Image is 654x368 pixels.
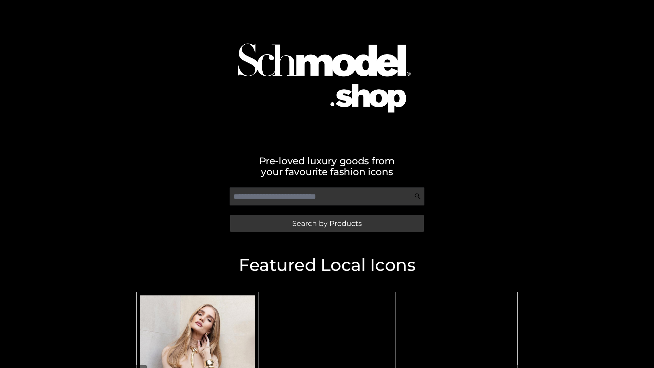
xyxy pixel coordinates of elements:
a: Search by Products [230,215,424,232]
h2: Pre-loved luxury goods from your favourite fashion icons [133,155,521,177]
img: Search Icon [414,193,421,200]
span: Search by Products [292,220,362,227]
h2: Featured Local Icons​ [133,257,521,274]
